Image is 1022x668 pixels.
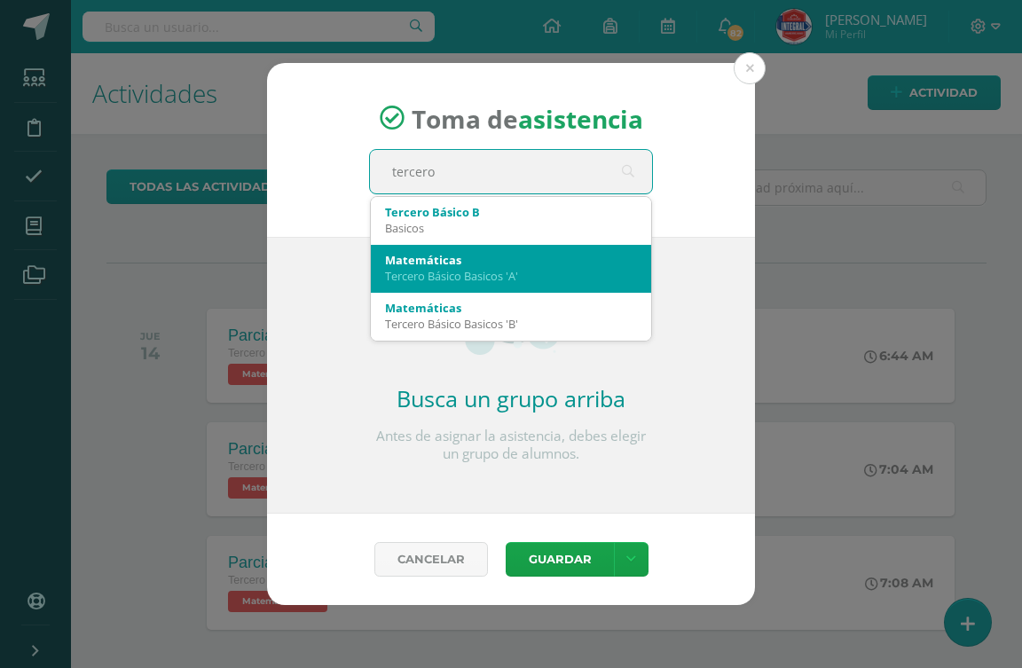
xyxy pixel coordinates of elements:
[385,268,637,284] div: Tercero Básico Basicos 'A'
[369,428,653,463] p: Antes de asignar la asistencia, debes elegir un grupo de alumnos.
[385,300,637,316] div: Matemáticas
[734,52,766,84] button: Close (Esc)
[385,204,637,220] div: Tercero Básico B
[506,542,614,577] button: Guardar
[385,220,637,236] div: Basicos
[369,383,653,413] h2: Busca un grupo arriba
[385,316,637,332] div: Tercero Básico Basicos 'B'
[385,252,637,268] div: Matemáticas
[518,101,643,135] strong: asistencia
[412,101,643,135] span: Toma de
[370,150,652,193] input: Busca un grado o sección aquí...
[374,542,488,577] a: Cancelar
